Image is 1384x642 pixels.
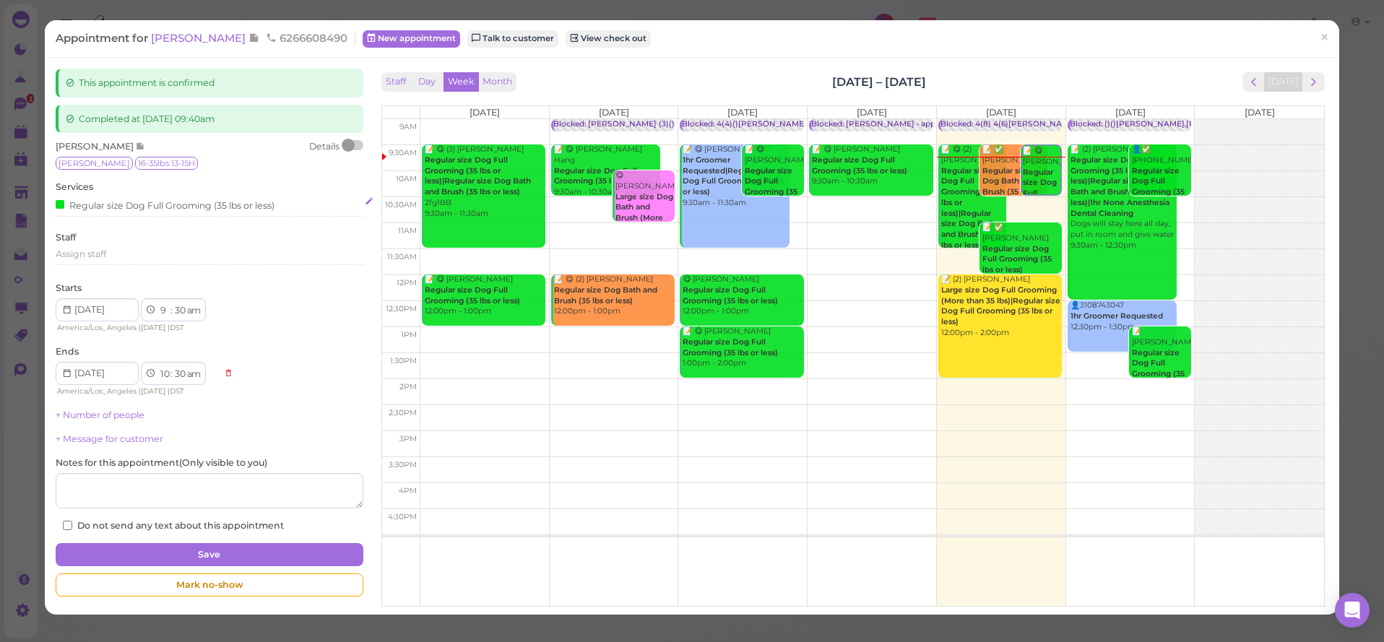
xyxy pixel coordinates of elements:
span: 10:30am [385,200,417,209]
span: 9am [399,122,417,131]
div: 📝 ✅ [PERSON_NAME] hypo 9:30am - 10:30am [982,144,1047,240]
span: DST [170,323,184,332]
div: | | [56,385,217,398]
button: Day [410,72,444,92]
div: 📝 😋 (2) [PERSON_NAME] 12:00pm - 1:00pm [553,274,675,317]
b: Regular size Dog Bath and Brush (35 lbs or less) [982,166,1042,207]
b: 1hr Groomer Requested|Regular size Dog Full Grooming (35 lbs or less) [683,155,784,196]
label: Staff [56,231,76,244]
span: [PERSON_NAME] [151,31,248,45]
b: Large size Dog Full Grooming (More than 35 lbs)|Regular size Dog Full Grooming (35 lbs or less) [941,285,1060,326]
div: 📝 😋 [PERSON_NAME] 9:30am - 10:30am [744,144,804,230]
div: 😋 [PERSON_NAME] 12:00pm - 1:00pm [682,274,803,317]
label: Starts [56,282,82,295]
span: [DATE] [599,107,629,118]
div: 📝 ✅ [PERSON_NAME] free tb for review check text 11:00am - 12:00pm [982,222,1062,308]
span: 3:30pm [389,460,417,469]
div: 📝 😋 (3) [PERSON_NAME] 2fg1BB 9:30am - 11:30am [424,144,545,219]
span: 12:30pm [386,304,417,313]
div: Details [309,140,339,153]
div: | | [56,321,217,334]
span: [DATE] [141,323,165,332]
span: Note [248,31,262,45]
div: Open Intercom Messenger [1335,593,1370,628]
span: 1pm [401,330,417,339]
div: Regular size Dog Full Grooming (35 lbs or less) [56,197,274,212]
div: Blocked: [PERSON_NAME] • appointment [811,119,971,130]
span: DST [170,386,184,396]
a: View check out [566,30,651,48]
div: 📝 😋 [PERSON_NAME] 9:30am - 10:30am [1022,146,1060,252]
button: next [1302,72,1325,92]
div: 📝 😋 [PERSON_NAME] 9:30am - 11:30am [682,144,789,208]
div: Mark no-show [56,573,363,597]
span: 4pm [399,486,417,495]
div: This appointment is confirmed [56,69,363,97]
span: 11:30am [387,252,417,261]
span: [PERSON_NAME] [56,157,133,170]
span: 11am [398,226,417,235]
div: 📝 😋 [PERSON_NAME] 12:00pm - 1:00pm [424,274,545,317]
div: Appointment for [56,31,355,45]
input: Do not send any text about this appointment [63,521,72,530]
div: 📝 😋 [PERSON_NAME] 1:00pm - 2:00pm [682,326,803,369]
div: 👤✅ [PHONE_NUMBER] 9:30am - 10:30am [1131,144,1191,230]
span: 10am [396,174,417,183]
div: 📝 [PERSON_NAME] 1:00pm - 2:00pm [1131,326,1191,412]
button: Save [56,543,363,566]
b: Regular size Dog Full Grooming (35 lbs or less) [812,155,907,175]
div: Completed at [DATE] 09:40am [56,105,363,134]
button: prev [1242,72,1265,92]
div: 📝 (2) [PERSON_NAME] 12:00pm - 2:00pm [940,274,1062,338]
a: [PERSON_NAME] [151,31,262,45]
div: 📝 😋 [PERSON_NAME] Hang 9:30am - 10:30am [553,144,660,197]
span: [DATE] [141,386,165,396]
b: Regular size Dog Full Grooming (35 lbs or less) [1132,166,1185,207]
label: Ends [56,345,79,358]
a: New appointment [363,30,460,48]
b: Regular size Dog Full Grooming (35 lbs or less) [425,285,520,305]
b: Regular size Dog Full Grooming (35 lbs or less)|Regular size Dog Bath and Brush (35 lbs or less) [941,166,995,250]
span: 1:30pm [390,356,417,365]
b: Regular size Dog Full Grooming (35 lbs or less) [683,285,778,305]
span: America/Los_Angeles [57,323,137,332]
span: 2:30pm [389,408,417,417]
b: Regular size Dog Full Grooming (35 lbs or less) [683,337,778,357]
b: 1hr Groomer Requested [1071,311,1163,321]
span: 6266608490 [266,31,347,45]
span: 9:30am [389,148,417,157]
span: 3pm [399,434,417,443]
span: [DATE] [1245,107,1275,118]
h2: [DATE] – [DATE] [832,74,926,90]
a: + Message for customer [56,433,163,444]
a: Talk to customer [467,30,558,48]
button: Month [478,72,516,92]
div: Blocked: 4(4)()[PERSON_NAME] • appointment [682,119,863,130]
label: Do not send any text about this appointment [63,519,284,532]
span: × [1320,27,1329,48]
div: 😋 [PERSON_NAME] 10:00am - 11:00am [615,170,675,256]
span: 16-35lbs 13-15H [135,157,198,170]
div: 👤3108743047 12:30pm - 1:30pm [1070,300,1177,332]
b: Regular size Dog Full Grooming (35 lbs or less) [554,166,649,186]
div: 📝 😋 (2) [PERSON_NAME] 1FG 1BB 9:30am - 11:30am [940,144,1006,272]
span: [DATE] [470,107,500,118]
div: 📝 (2) [PERSON_NAME] Dogs will stay here all day, put in room and give water 9:30am - 12:30pm [1070,144,1177,251]
b: Regular size Dog Full Grooming (35 lbs or less) [745,166,797,207]
label: Notes for this appointment ( Only visible to you ) [56,456,267,469]
span: America/Los_Angeles [57,386,137,396]
b: Regular size Dog Full Grooming (35 lbs or less) [1023,168,1062,230]
span: Note [136,141,145,152]
label: Services [56,181,93,194]
a: + Number of people [56,409,144,420]
a: × [1311,21,1338,55]
b: Regular size Dog Full Grooming (35 lbs or less) [1132,348,1185,389]
div: 📝 😋 [PERSON_NAME] 9:30am - 10:30am [811,144,933,187]
b: Regular size Dog Bath and Brush (35 lbs or less) [554,285,657,305]
div: Blocked: 4(8) 4(6)[PERSON_NAME]. [PERSON_NAME] Off • appointment [940,119,1220,130]
span: [PERSON_NAME] [56,141,136,152]
span: [DATE] [727,107,758,118]
span: 12pm [397,278,417,287]
b: Large size Dog Bath and Brush (More than 35 lbs) [615,192,673,233]
span: 2pm [399,382,417,391]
